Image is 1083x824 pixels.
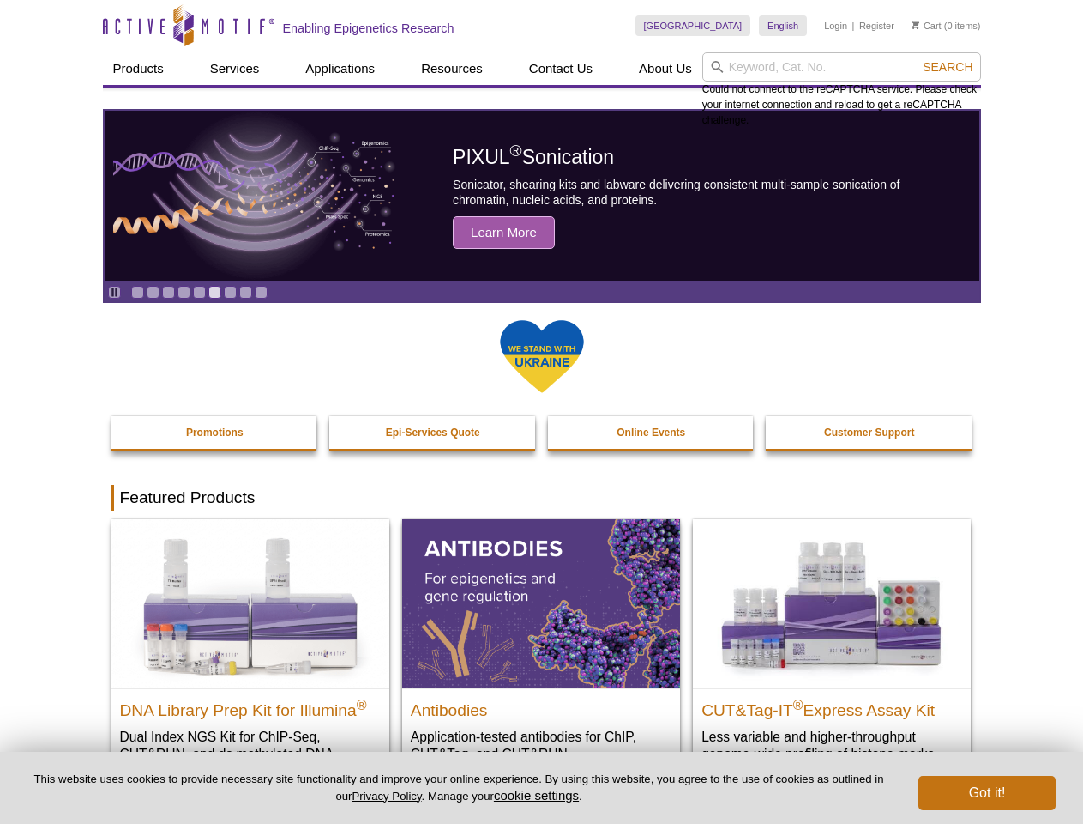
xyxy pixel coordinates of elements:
input: Keyword, Cat. No. [702,52,981,82]
a: Go to slide 5 [193,286,206,299]
a: Login [824,20,847,32]
h2: CUT&Tag-IT Express Assay Kit [701,694,962,719]
p: Less variable and higher-throughput genome-wide profiling of histone marks​. [701,728,962,763]
a: Toggle autoplay [108,286,121,299]
p: This website uses cookies to provide necessary site functionality and improve your online experie... [27,772,890,804]
strong: Epi-Services Quote [386,427,480,439]
span: Learn More [453,216,555,249]
h2: Enabling Epigenetics Research [283,21,454,36]
img: PIXUL sonication [113,110,396,282]
a: All Antibodies Antibodies Application-tested antibodies for ChIP, CUT&Tag, and CUT&RUN. [402,519,680,779]
a: Go to slide 2 [147,286,159,299]
a: Customer Support [766,416,973,449]
h2: Antibodies [411,694,671,719]
a: Products [103,52,174,85]
sup: ® [357,697,367,712]
img: Your Cart [912,21,919,29]
a: Epi-Services Quote [329,416,537,449]
a: Register [859,20,894,32]
img: All Antibodies [402,519,680,688]
button: cookie settings [494,788,579,803]
a: Online Events [548,416,755,449]
a: Contact Us [519,52,603,85]
strong: Online Events [617,427,685,439]
img: We Stand With Ukraine [499,318,585,395]
a: CUT&Tag-IT® Express Assay Kit CUT&Tag-IT®Express Assay Kit Less variable and higher-throughput ge... [693,519,971,779]
a: Go to slide 6 [208,286,221,299]
a: PIXUL sonication PIXUL®Sonication Sonicator, shearing kits and labware delivering consistent mult... [105,111,979,281]
strong: Promotions [186,427,244,439]
a: Privacy Policy [352,790,421,803]
a: Go to slide 7 [224,286,237,299]
a: Cart [912,20,942,32]
p: Application-tested antibodies for ChIP, CUT&Tag, and CUT&RUN. [411,728,671,763]
button: Search [918,59,978,75]
h2: DNA Library Prep Kit for Illumina [120,694,381,719]
a: Applications [295,52,385,85]
p: Dual Index NGS Kit for ChIP-Seq, CUT&RUN, and ds methylated DNA assays. [120,728,381,780]
a: [GEOGRAPHIC_DATA] [635,15,751,36]
a: Services [200,52,270,85]
strong: Customer Support [824,427,914,439]
sup: ® [793,697,803,712]
a: English [759,15,807,36]
img: CUT&Tag-IT® Express Assay Kit [693,519,971,688]
span: PIXUL Sonication [453,146,614,168]
a: Go to slide 3 [162,286,175,299]
div: Could not connect to the reCAPTCHA service. Please check your internet connection and reload to g... [702,52,981,128]
a: Go to slide 8 [239,286,252,299]
a: About Us [629,52,702,85]
p: Sonicator, shearing kits and labware delivering consistent multi-sample sonication of chromatin, ... [453,177,940,208]
a: Go to slide 9 [255,286,268,299]
a: DNA Library Prep Kit for Illumina DNA Library Prep Kit for Illumina® Dual Index NGS Kit for ChIP-... [111,519,389,797]
a: Go to slide 4 [177,286,190,299]
article: PIXUL Sonication [105,111,979,281]
span: Search [923,60,972,74]
li: (0 items) [912,15,981,36]
a: Go to slide 1 [131,286,144,299]
a: Resources [411,52,493,85]
img: DNA Library Prep Kit for Illumina [111,519,389,688]
h2: Featured Products [111,485,972,511]
button: Got it! [918,776,1056,810]
li: | [852,15,855,36]
a: Promotions [111,416,319,449]
sup: ® [510,142,522,161]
